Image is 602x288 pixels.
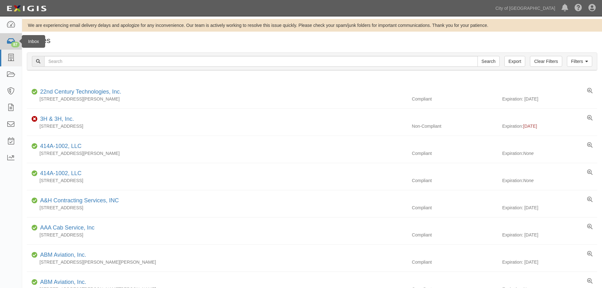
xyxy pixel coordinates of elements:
div: [STREET_ADDRESS][PERSON_NAME] [27,96,407,102]
div: 87 [11,42,20,47]
a: A&H Contracting Services, INC [40,197,119,204]
a: View results summary [587,251,593,257]
div: A&H Contracting Services, INC [38,197,119,205]
a: 414A-1002, LLC [40,170,82,176]
a: View results summary [587,278,593,285]
div: [STREET_ADDRESS] [27,177,407,184]
div: 414A-1002, LLC [38,169,82,178]
div: [STREET_ADDRESS] [27,205,407,211]
input: Search [477,56,500,67]
div: ABM Aviation, Inc. [38,278,86,286]
div: Inbox [22,35,45,48]
img: logo-5460c22ac91f19d4615b14bd174203de0afe785f0fc80cf4dbbc73dc1793850b.png [5,3,48,14]
a: Export [504,56,525,67]
a: View results summary [587,115,593,121]
a: ABM Aviation, Inc. [40,279,86,285]
i: Compliant [32,171,38,176]
a: View results summary [587,224,593,230]
a: View results summary [587,169,593,176]
i: Compliant [32,144,38,149]
div: Compliant [407,177,502,184]
div: Expiration: [502,123,597,129]
div: [STREET_ADDRESS] [27,232,407,238]
div: Compliant [407,205,502,211]
div: Expiration: [DATE] [502,232,597,238]
a: Filters [567,56,592,67]
a: View results summary [587,142,593,149]
div: Expiration: [502,150,597,156]
div: 3H & 3H, Inc. [38,115,74,123]
h1: Parties [27,36,597,45]
div: [STREET_ADDRESS][PERSON_NAME] [27,150,407,156]
i: Compliant [32,280,38,285]
div: Compliant [407,232,502,238]
div: Compliant [407,96,502,102]
a: AAA Cab Service, Inc [40,224,94,231]
a: City of [GEOGRAPHIC_DATA] [492,2,558,15]
i: Compliant [32,226,38,230]
div: Expiration: [DATE] [502,96,597,102]
i: Compliant [32,199,38,203]
div: [STREET_ADDRESS][PERSON_NAME][PERSON_NAME] [27,259,407,265]
a: 3H & 3H, Inc. [40,116,74,122]
a: 414A-1002, LLC [40,143,82,149]
div: We are experiencing email delivery delays and apologize for any inconvenience. Our team is active... [22,22,602,28]
div: Expiration: [DATE] [502,205,597,211]
input: Search [44,56,478,67]
div: 22nd Century Technologies, Inc. [38,88,121,96]
span: [DATE] [523,124,537,129]
div: Expiration: [DATE] [502,259,597,265]
i: Compliant [32,253,38,257]
i: Compliant [32,90,38,94]
div: [STREET_ADDRESS] [27,123,407,129]
a: 22nd Century Technologies, Inc. [40,89,121,95]
div: ABM Aviation, Inc. [38,251,86,259]
i: None [523,178,533,183]
div: Expiration: [502,177,597,184]
i: None [523,151,533,156]
div: 414A-1002, LLC [38,142,82,150]
div: Compliant [407,150,502,156]
a: View results summary [587,88,593,94]
a: ABM Aviation, Inc. [40,252,86,258]
div: Compliant [407,259,502,265]
a: View results summary [587,197,593,203]
i: Help Center - Complianz [575,4,582,12]
div: AAA Cab Service, Inc [38,224,94,232]
a: Clear Filters [530,56,562,67]
i: Non-Compliant [32,117,38,121]
div: Non-Compliant [407,123,502,129]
